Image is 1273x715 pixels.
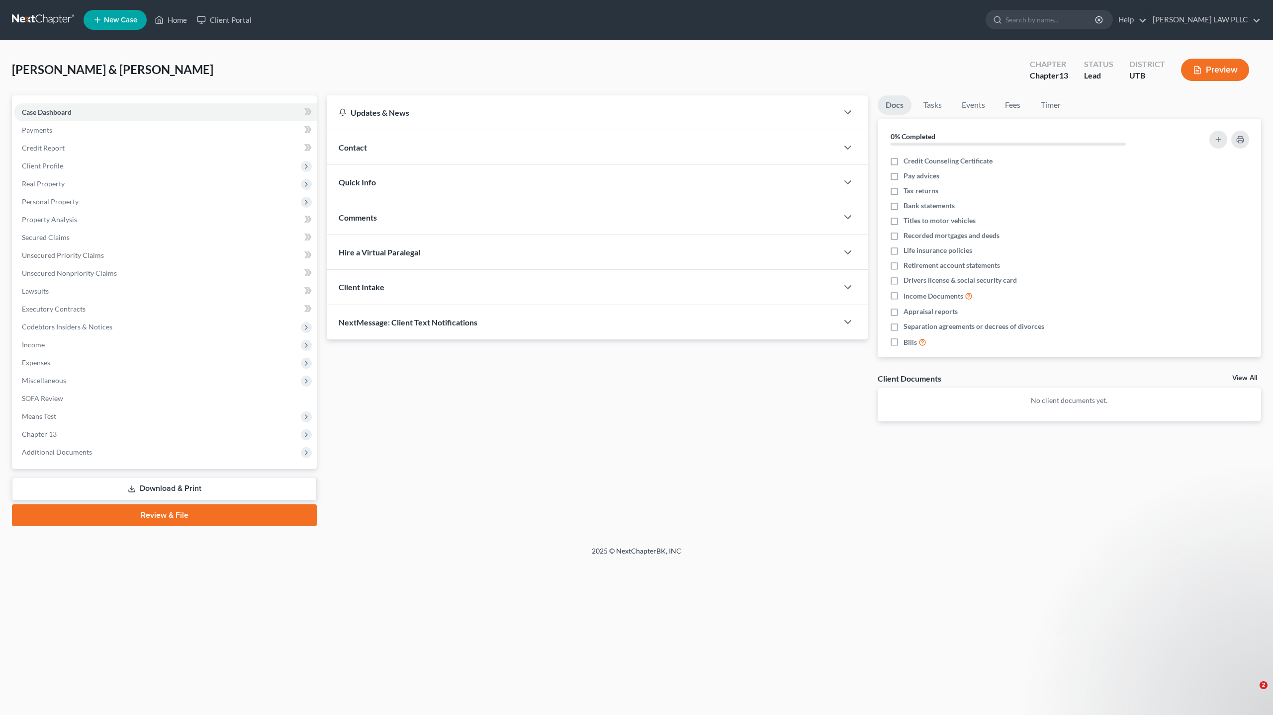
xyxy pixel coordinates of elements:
span: Client Intake [339,282,384,292]
span: 2 [1260,681,1268,689]
strong: 0% Completed [891,132,935,141]
div: District [1129,59,1165,70]
div: 2025 © NextChapterBK, INC [353,546,920,564]
span: Means Test [22,412,56,420]
a: Help [1113,11,1147,29]
span: Credit Counseling Certificate [904,156,993,166]
span: Separation agreements or decrees of divorces [904,321,1044,331]
span: Client Profile [22,161,63,170]
span: Income [22,340,45,349]
span: Tax returns [904,186,938,196]
a: Secured Claims [14,229,317,246]
div: Updates & News [339,107,826,118]
div: Lead [1084,70,1113,81]
a: Events [954,95,993,115]
span: Appraisal reports [904,307,958,317]
a: Docs [878,95,911,115]
span: Executory Contracts [22,305,86,313]
a: Home [150,11,192,29]
a: Tasks [915,95,950,115]
a: Property Analysis [14,211,317,229]
span: Bills [904,337,917,347]
span: Miscellaneous [22,376,66,385]
span: Personal Property [22,197,79,206]
span: Drivers license & social security card [904,275,1017,285]
a: Lawsuits [14,282,317,300]
span: [PERSON_NAME] & [PERSON_NAME] [12,62,213,77]
span: Bank statements [904,201,955,211]
a: Timer [1033,95,1069,115]
a: Download & Print [12,477,317,500]
span: Pay advices [904,171,939,181]
span: Case Dashboard [22,108,72,116]
input: Search by name... [1005,10,1096,29]
span: Lawsuits [22,287,49,295]
span: SOFA Review [22,394,63,402]
a: Payments [14,121,317,139]
iframe: Intercom live chat [1239,681,1263,705]
span: Codebtors Insiders & Notices [22,322,112,331]
a: Case Dashboard [14,103,317,121]
span: Payments [22,126,52,134]
span: Secured Claims [22,233,70,241]
a: [PERSON_NAME] LAW PLLC [1148,11,1261,29]
p: No client documents yet. [886,396,1253,405]
button: Preview [1181,59,1249,81]
span: Income Documents [904,291,963,301]
span: Property Analysis [22,215,77,224]
span: Real Property [22,179,65,188]
span: Additional Documents [22,448,92,456]
span: Quick Info [339,177,376,187]
span: Recorded mortgages and deeds [904,231,1000,240]
a: SOFA Review [14,390,317,407]
span: Chapter 13 [22,430,57,438]
div: Status [1084,59,1113,70]
span: NextMessage: Client Text Notifications [339,318,477,327]
span: Retirement account statements [904,260,1000,270]
span: Expenses [22,358,50,367]
span: Comments [339,213,377,222]
span: Titles to motor vehicles [904,216,976,226]
span: 13 [1059,71,1068,80]
span: Life insurance policies [904,245,972,255]
a: Unsecured Nonpriority Claims [14,264,317,282]
span: Unsecured Priority Claims [22,251,104,259]
div: Client Documents [878,373,941,384]
a: Unsecured Priority Claims [14,246,317,264]
div: UTB [1129,70,1165,81]
div: Chapter [1030,59,1068,70]
span: Unsecured Nonpriority Claims [22,269,117,277]
a: Credit Report [14,139,317,157]
a: Review & File [12,504,317,526]
a: View All [1232,375,1257,382]
a: Fees [997,95,1029,115]
div: Chapter [1030,70,1068,81]
span: Contact [339,143,367,152]
span: Credit Report [22,144,65,152]
span: Hire a Virtual Paralegal [339,247,420,257]
a: Executory Contracts [14,300,317,318]
a: Client Portal [192,11,257,29]
span: New Case [104,16,137,24]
